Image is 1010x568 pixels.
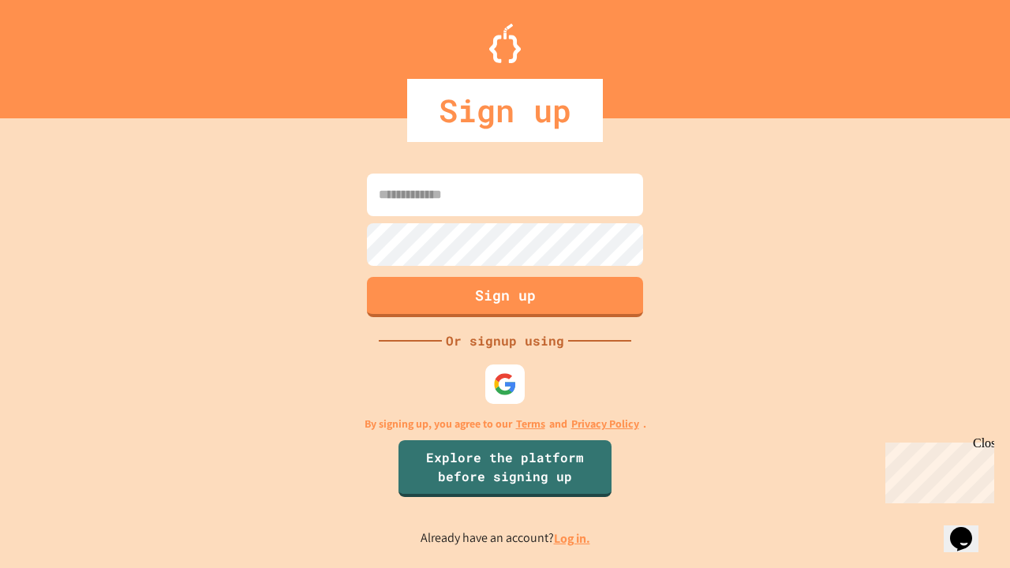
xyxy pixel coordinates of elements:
[6,6,109,100] div: Chat with us now!Close
[367,277,643,317] button: Sign up
[398,440,612,497] a: Explore the platform before signing up
[493,372,517,396] img: google-icon.svg
[489,24,521,63] img: Logo.svg
[516,416,545,432] a: Terms
[421,529,590,548] p: Already have an account?
[407,79,603,142] div: Sign up
[442,331,568,350] div: Or signup using
[571,416,639,432] a: Privacy Policy
[554,530,590,547] a: Log in.
[944,505,994,552] iframe: chat widget
[879,436,994,503] iframe: chat widget
[365,416,646,432] p: By signing up, you agree to our and .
